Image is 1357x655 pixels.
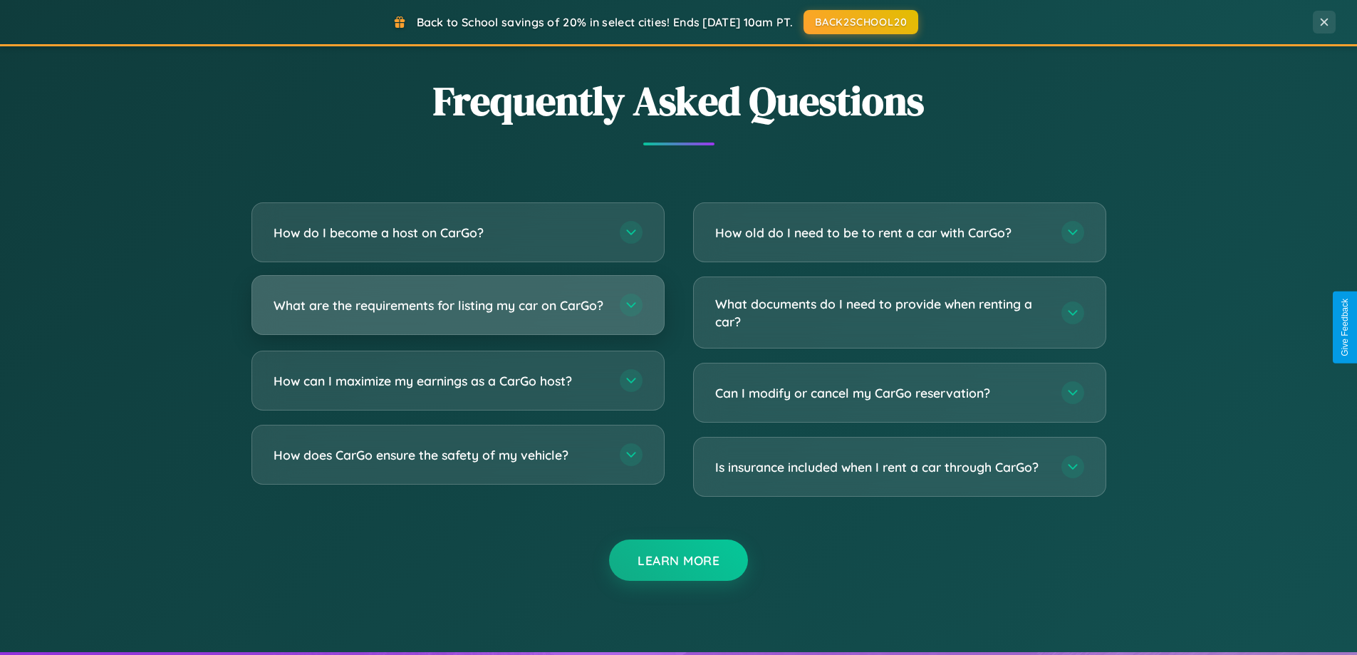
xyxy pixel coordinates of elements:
[274,224,605,242] h3: How do I become a host on CarGo?
[609,540,748,581] button: Learn More
[715,384,1047,402] h3: Can I modify or cancel my CarGo reservation?
[715,224,1047,242] h3: How old do I need to be to rent a car with CarGo?
[251,73,1106,128] h2: Frequently Asked Questions
[715,295,1047,330] h3: What documents do I need to provide when renting a car?
[274,372,605,390] h3: How can I maximize my earnings as a CarGo host?
[804,10,918,34] button: BACK2SCHOOL20
[1340,299,1350,356] div: Give Feedback
[274,296,605,314] h3: What are the requirements for listing my car on CarGo?
[417,15,793,29] span: Back to School savings of 20% in select cities! Ends [DATE] 10am PT.
[715,458,1047,476] h3: Is insurance included when I rent a car through CarGo?
[274,446,605,464] h3: How does CarGo ensure the safety of my vehicle?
